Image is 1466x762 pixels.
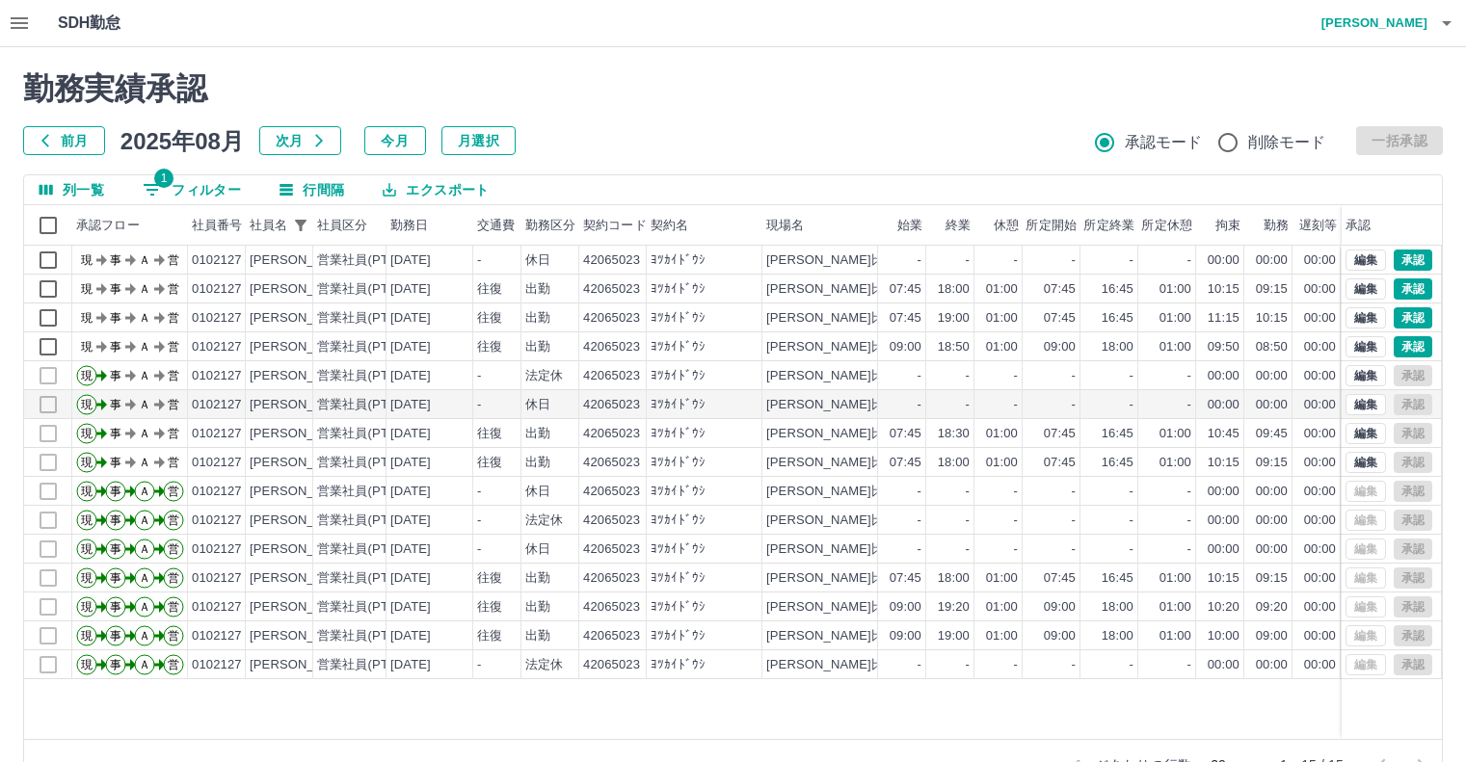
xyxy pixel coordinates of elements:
div: ﾖﾂｶｲﾄﾞｳｼ [651,367,706,385]
div: 00:00 [1304,483,1336,501]
text: 事 [110,485,121,498]
div: 42065023 [583,425,640,443]
button: 承認 [1394,278,1432,300]
text: 現 [81,253,93,267]
div: - [1187,512,1191,530]
div: - [1187,251,1191,270]
div: - [477,483,481,501]
div: 交通費 [477,205,515,246]
div: 07:45 [890,309,921,328]
button: 編集 [1346,394,1386,415]
div: 往復 [477,309,502,328]
div: 勤務日 [386,205,473,246]
div: 出勤 [525,309,550,328]
div: 01:00 [986,280,1018,299]
div: 社員番号 [192,205,243,246]
div: 10:15 [1208,454,1239,472]
div: 承認フロー [72,205,188,246]
div: 01:00 [986,309,1018,328]
div: 0102127 [192,540,242,559]
div: 18:00 [938,280,970,299]
button: 編集 [1346,250,1386,271]
text: 現 [81,282,93,296]
div: [DATE] [390,540,431,559]
button: 承認 [1394,336,1432,357]
text: 事 [110,340,121,354]
div: 00:00 [1256,367,1288,385]
div: 07:45 [1044,280,1076,299]
div: 10:45 [1208,425,1239,443]
div: 出勤 [525,338,550,356]
div: 42065023 [583,280,640,299]
text: 現 [81,369,93,382]
text: 営 [168,369,179,382]
div: 00:00 [1304,251,1336,270]
div: - [1187,367,1191,385]
div: 08:50 [1256,338,1288,356]
div: [PERSON_NAME]比小学校ほしこどもルーム [766,454,1024,472]
div: - [1130,367,1133,385]
div: 16:45 [1102,425,1133,443]
div: 42065023 [583,367,640,385]
div: 勤務区分 [525,205,576,246]
div: 0102127 [192,251,242,270]
div: 社員番号 [188,205,246,246]
div: 18:50 [938,338,970,356]
div: 契約コード [579,205,647,246]
div: 承認 [1346,205,1371,246]
text: Ａ [139,369,150,382]
div: 07:45 [1044,454,1076,472]
div: 社員区分 [317,205,368,246]
div: 営業社員(PT契約) [317,425,418,443]
div: 営業社員(PT契約) [317,367,418,385]
text: 事 [110,282,121,296]
div: 0102127 [192,309,242,328]
div: - [1130,251,1133,270]
text: 事 [110,427,121,440]
span: 削除モード [1248,131,1326,154]
button: 承認 [1394,250,1432,271]
div: 往復 [477,280,502,299]
div: 00:00 [1304,280,1336,299]
div: 01:00 [986,454,1018,472]
div: - [1014,367,1018,385]
div: - [966,540,970,559]
div: 18:30 [938,425,970,443]
div: - [1014,483,1018,501]
div: [PERSON_NAME]比小学校ほしこどもルーム [766,512,1024,530]
div: - [1072,483,1076,501]
div: 42065023 [583,454,640,472]
div: [PERSON_NAME] [250,251,355,270]
div: - [1072,396,1076,414]
div: 休日 [525,396,550,414]
div: - [1014,512,1018,530]
div: - [966,483,970,501]
div: - [1072,251,1076,270]
div: 所定終業 [1080,205,1138,246]
div: 承認フロー [76,205,140,246]
div: 休憩 [994,205,1019,246]
div: 0102127 [192,454,242,472]
div: 01:00 [1159,454,1191,472]
div: 出勤 [525,425,550,443]
div: 社員区分 [313,205,386,246]
div: - [966,396,970,414]
div: 18:00 [1102,338,1133,356]
div: [DATE] [390,309,431,328]
div: [DATE] [390,251,431,270]
div: 0102127 [192,338,242,356]
div: 07:45 [890,280,921,299]
div: ﾖﾂｶｲﾄﾞｳｼ [651,483,706,501]
button: 月選択 [441,126,516,155]
div: [PERSON_NAME] [250,454,355,472]
text: 現 [81,340,93,354]
div: - [1014,396,1018,414]
div: 00:00 [1256,396,1288,414]
div: 07:45 [890,425,921,443]
div: 営業社員(PT契約) [317,540,418,559]
div: 遅刻等 [1299,205,1337,246]
div: 00:00 [1208,483,1239,501]
text: 営 [168,340,179,354]
div: 07:45 [1044,309,1076,328]
div: 09:15 [1256,280,1288,299]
